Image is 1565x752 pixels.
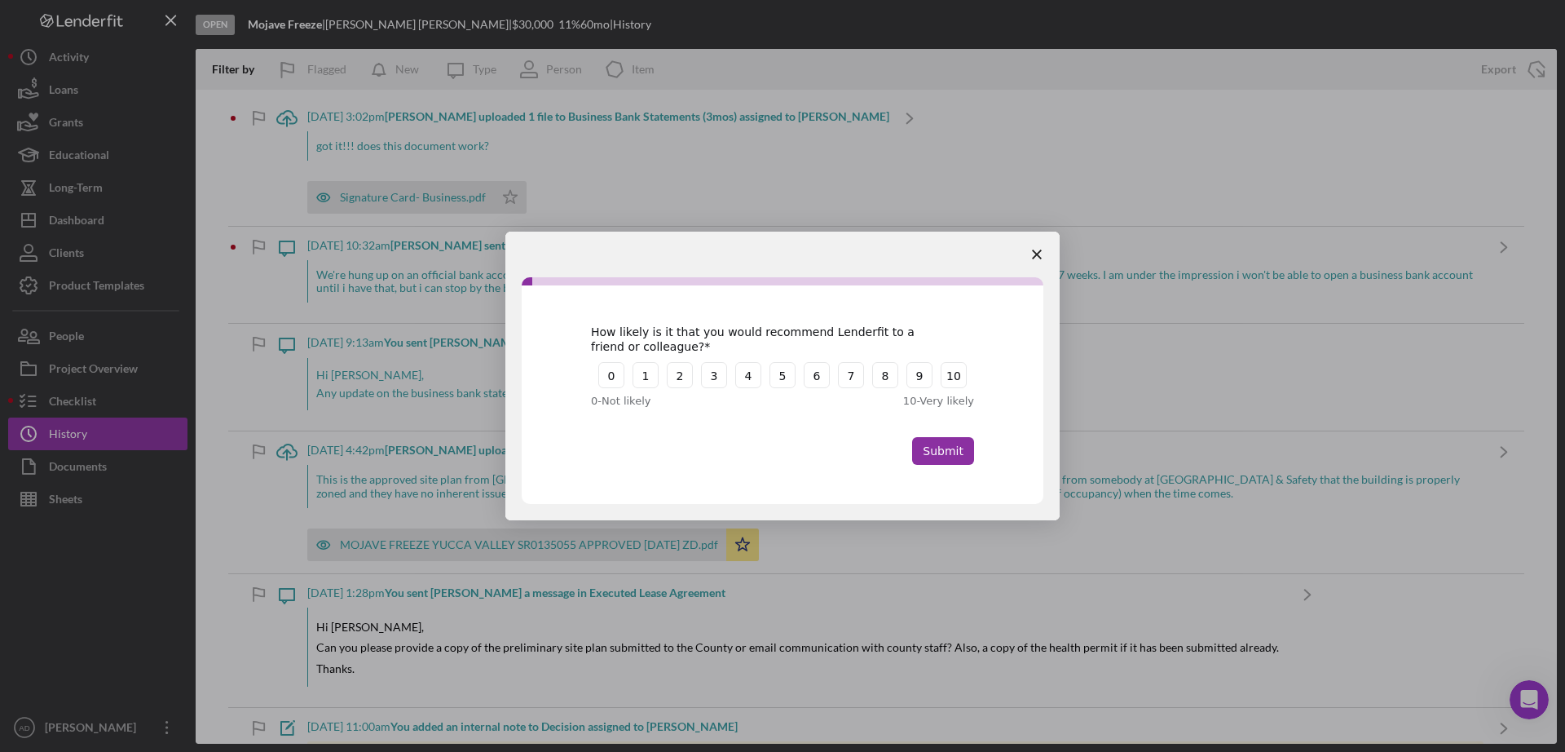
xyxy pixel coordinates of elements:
div: How likely is it that you would recommend Lenderfit to a friend or colleague? [591,325,950,354]
button: 3 [701,362,727,388]
button: 8 [872,362,898,388]
button: 6 [804,362,830,388]
span: Close survey [1014,232,1060,277]
button: 4 [735,362,761,388]
button: 2 [667,362,693,388]
button: 9 [906,362,932,388]
div: 10 - Very likely [827,393,974,409]
button: Submit [912,437,974,465]
button: 0 [598,362,624,388]
div: 0 - Not likely [591,393,738,409]
button: 5 [769,362,796,388]
button: 1 [633,362,659,388]
button: 7 [838,362,864,388]
button: 10 [941,362,967,388]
